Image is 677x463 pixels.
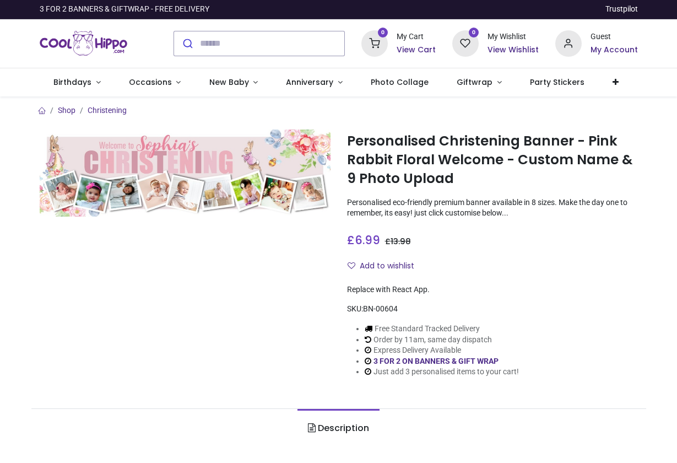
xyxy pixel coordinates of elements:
h1: Personalised Christening Banner - Pink Rabbit Floral Welcome - Custom Name & 9 Photo Upload [347,132,638,189]
li: Express Delivery Available [365,345,519,356]
span: 13.98 [391,236,411,247]
li: Free Standard Tracked Delivery [365,324,519,335]
a: New Baby [195,68,272,97]
div: Guest [591,31,638,42]
a: Shop [58,106,75,115]
button: Submit [174,31,200,56]
i: Add to wishlist [348,262,355,270]
div: SKU: [347,304,638,315]
a: Occasions [115,68,195,97]
sup: 0 [378,28,388,38]
a: Description [297,409,380,448]
span: New Baby [209,77,249,88]
span: BN-00604 [363,304,398,313]
a: Giftwrap [443,68,516,97]
img: Cool Hippo [40,28,128,59]
span: Party Stickers [530,77,584,88]
a: Birthdays [40,68,115,97]
span: Photo Collage [371,77,429,88]
a: 0 [452,38,479,47]
span: 6.99 [355,232,380,248]
span: Giftwrap [457,77,492,88]
img: Personalised Christening Banner - Pink Rabbit Floral Welcome - Custom Name & 9 Photo Upload [40,130,331,217]
div: 3 FOR 2 BANNERS & GIFTWRAP - FREE DELIVERY [40,4,209,15]
a: Trustpilot [605,4,638,15]
a: View Cart [397,45,436,56]
a: 0 [361,38,388,47]
a: Christening [88,106,127,115]
a: Logo of Cool Hippo [40,28,128,59]
div: My Cart [397,31,436,42]
a: 3 FOR 2 ON BANNERS & GIFT WRAP [373,357,499,365]
button: Add to wishlistAdd to wishlist [347,257,424,276]
p: Personalised eco-friendly premium banner available in 8 sizes. Make the day one to remember, its ... [347,197,638,219]
span: Occasions [129,77,172,88]
div: My Wishlist [488,31,539,42]
li: Order by 11am, same day dispatch [365,335,519,346]
sup: 0 [469,28,479,38]
a: View Wishlist [488,45,539,56]
div: Replace with React App. [347,284,638,295]
span: £ [347,232,380,248]
a: My Account [591,45,638,56]
a: Anniversary [272,68,357,97]
li: Just add 3 personalised items to your cart! [365,367,519,378]
span: £ [385,236,411,247]
span: Anniversary [286,77,333,88]
span: Birthdays [53,77,91,88]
